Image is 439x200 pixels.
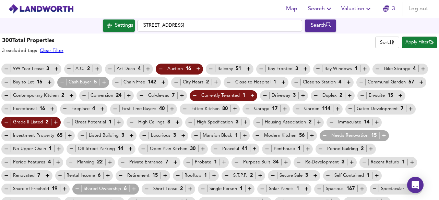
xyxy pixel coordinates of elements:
button: Search [305,2,336,16]
input: Enter a location... [138,20,302,31]
button: Map [281,2,302,16]
button: Log out [406,2,431,16]
div: Sort [375,37,399,48]
h3: 300 Total Properties [2,37,63,45]
span: Log out [408,4,428,14]
button: 3 [378,2,400,16]
button: Valuation [339,2,375,16]
div: Click to configure Search Settings [103,19,135,32]
div: 3 excluded tags [2,47,63,54]
span: Map [283,4,300,14]
div: Run Your Search [305,19,336,32]
span: Search [308,4,333,14]
a: Clear Filter [40,48,63,53]
a: 3 [383,4,395,14]
img: logo [8,4,74,14]
span: Apply Filter [405,39,434,46]
button: Settings [103,19,135,32]
button: Search [305,19,336,32]
span: Valuation [341,4,372,14]
div: Search [307,21,334,30]
div: Open Intercom Messenger [407,177,424,193]
button: Apply Filter [402,37,437,48]
div: Settings [115,21,133,30]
